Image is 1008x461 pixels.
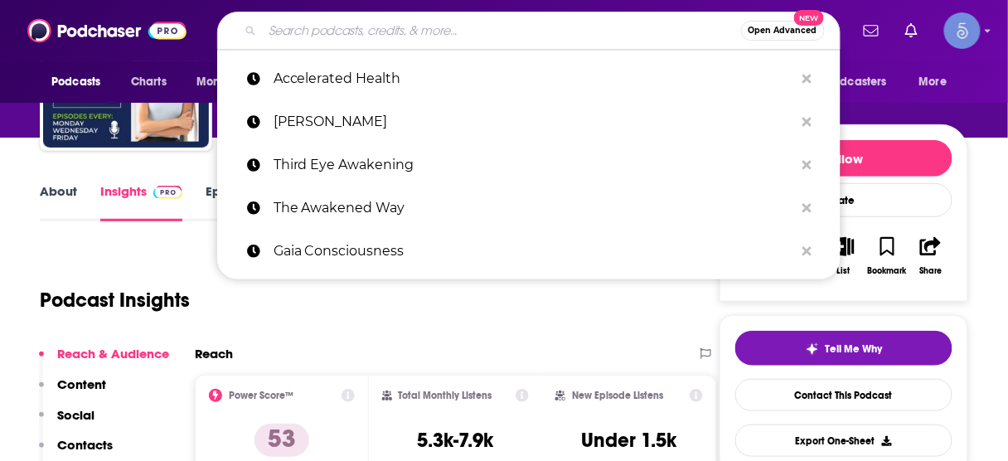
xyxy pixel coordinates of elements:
h1: Podcast Insights [40,288,190,313]
span: More [919,70,947,94]
img: Podchaser - Follow, Share and Rate Podcasts [27,15,187,46]
button: open menu [40,66,122,98]
p: 53 [254,424,309,457]
button: open menu [908,66,968,98]
p: Social [57,407,94,423]
a: Show notifications dropdown [899,17,924,45]
p: Third Eye Awakening [274,143,794,187]
h2: Total Monthly Listens [399,390,492,401]
a: Gaia Consciousness [217,230,841,273]
img: tell me why sparkle [806,342,819,356]
a: Third Eye Awakening [217,143,841,187]
img: Podchaser Pro [153,186,182,199]
button: open menu [797,66,911,98]
p: Reach & Audience [57,346,169,362]
span: Charts [131,70,167,94]
span: Open Advanced [749,27,817,35]
img: User Profile [944,12,981,49]
button: Export One-Sheet [735,425,952,457]
a: Accelerated Health [217,57,841,100]
p: The Awakened Way [274,187,794,230]
button: Reach & Audience [39,346,169,376]
h2: New Episode Listens [572,390,663,401]
p: JOE ROOZ [274,100,794,143]
button: Social [39,407,94,438]
a: Charts [120,66,177,98]
h3: 5.3k-7.9k [417,428,493,453]
button: Follow [735,140,952,177]
span: Tell Me Why [826,342,883,356]
h3: Under 1.5k [581,428,676,453]
a: About [40,183,77,221]
span: Podcasts [51,70,100,94]
p: Accelerated Health [274,57,794,100]
input: Search podcasts, credits, & more... [263,17,741,44]
p: Gaia Consciousness [274,230,794,273]
a: [PERSON_NAME] [217,100,841,143]
div: Search podcasts, credits, & more... [217,12,841,50]
h2: Power Score™ [229,390,293,401]
div: Share [919,266,942,276]
button: Content [39,376,106,407]
a: InsightsPodchaser Pro [100,183,182,221]
span: Monitoring [196,70,255,94]
button: List [822,226,865,286]
button: tell me why sparkleTell Me Why [735,331,952,366]
button: Open AdvancedNew [741,21,825,41]
div: List [837,266,850,276]
span: Logged in as Spiral5-G1 [944,12,981,49]
a: Show notifications dropdown [857,17,885,45]
p: Content [57,376,106,392]
a: Episodes654 [206,183,288,221]
a: The Awakened Way [217,187,841,230]
button: Bookmark [865,226,909,286]
div: Rate [735,183,952,217]
span: New [794,10,824,26]
p: Contacts [57,437,113,453]
a: Contact This Podcast [735,379,952,411]
div: Bookmark [868,266,907,276]
span: For Podcasters [807,70,887,94]
h2: Reach [195,346,233,362]
button: Share [909,226,952,286]
button: Show profile menu [944,12,981,49]
button: open menu [185,66,277,98]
